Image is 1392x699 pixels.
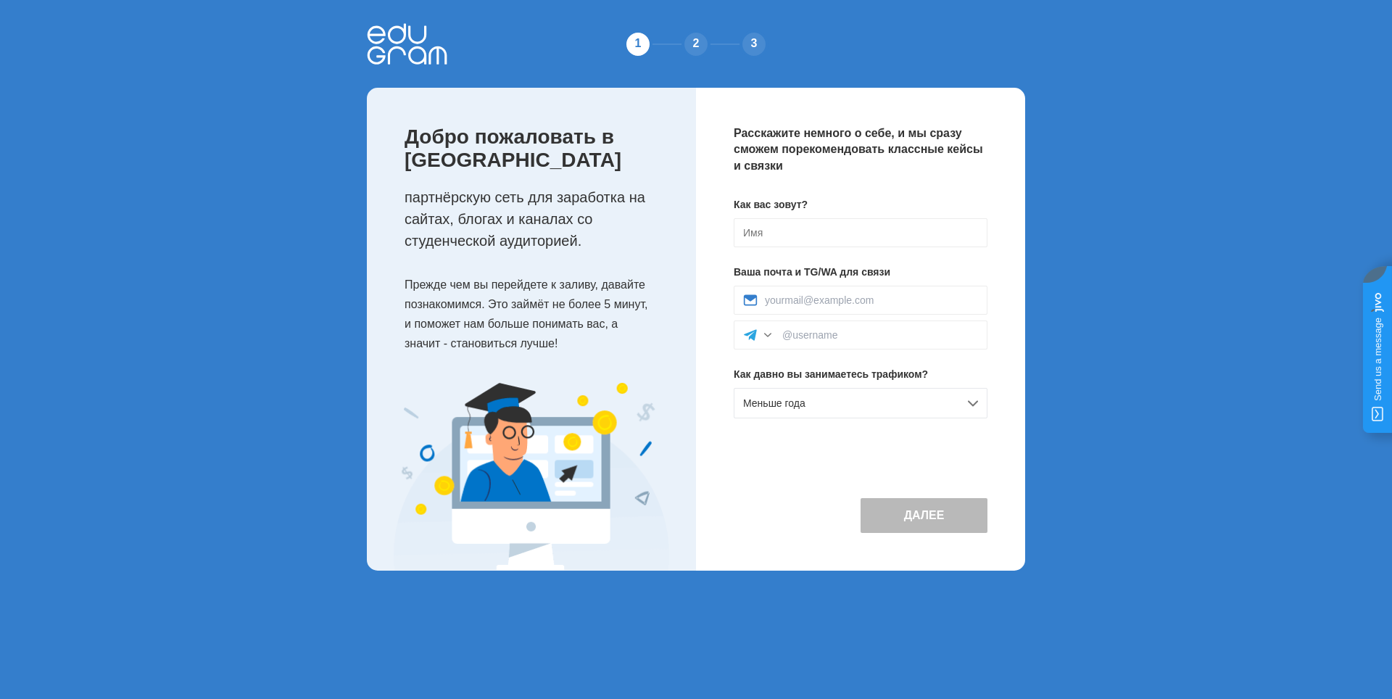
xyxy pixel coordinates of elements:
[734,125,987,174] p: Расскажите немного о себе, и мы сразу сможем порекомендовать классные кейсы и связки
[782,329,978,341] input: @username
[734,197,987,212] p: Как вас зовут?
[734,367,987,382] p: Как давно вы занимаетесь трафиком?
[765,294,978,306] input: yourmail@example.com
[623,30,652,59] div: 1
[861,498,987,533] button: Далее
[394,383,669,571] img: Expert Image
[405,186,667,252] p: партнёрскую сеть для заработка на сайтах, блогах и каналах со студенческой аудиторией.
[734,265,987,280] p: Ваша почта и TG/WA для связи
[739,30,768,59] div: 3
[734,218,987,247] input: Имя
[405,125,667,172] p: Добро пожаловать в [GEOGRAPHIC_DATA]
[743,397,805,409] span: Меньше года
[681,30,710,59] div: 2
[405,275,667,354] p: Прежде чем вы перейдете к заливу, давайте познакомимся. Это займёт не более 5 минут, и поможет на...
